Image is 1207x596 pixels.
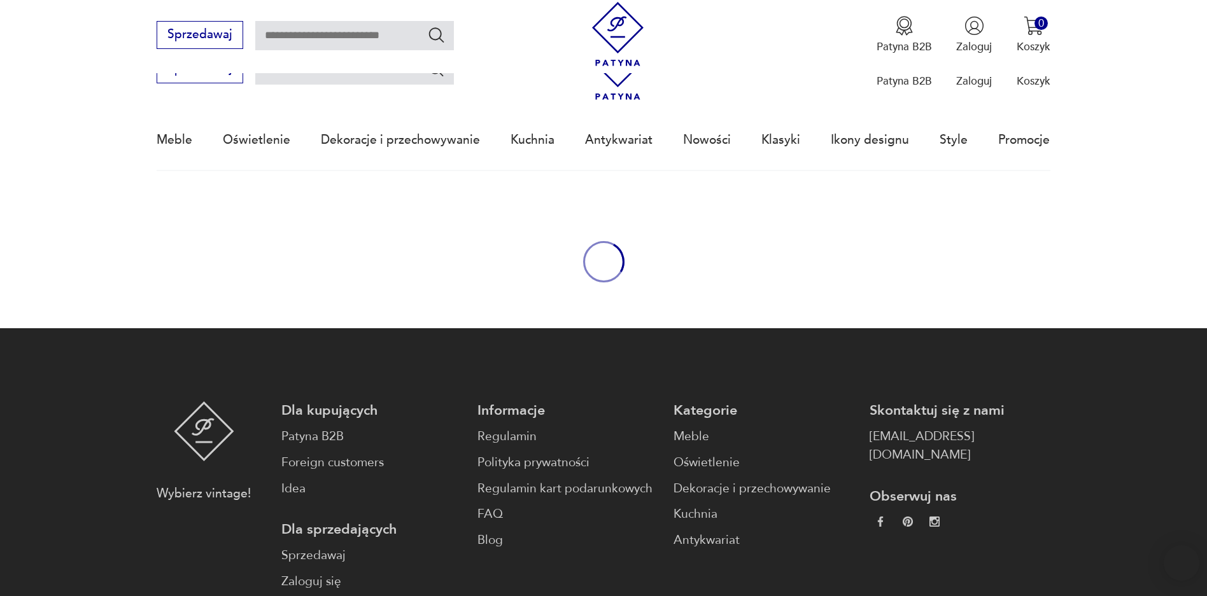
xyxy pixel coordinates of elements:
[894,16,914,36] img: Ikona medalu
[477,427,658,446] a: Regulamin
[964,16,984,36] img: Ikonka użytkownika
[674,454,854,472] a: Oświetlenie
[1034,17,1048,30] div: 0
[1024,16,1043,36] img: Ikona koszyka
[477,401,658,420] p: Informacje
[281,572,462,591] a: Zaloguj się
[511,111,554,169] a: Kuchnia
[157,485,251,503] p: Wybierz vintage!
[281,520,462,539] p: Dla sprzedających
[877,39,932,54] p: Patyna B2B
[761,111,800,169] a: Klasyki
[281,546,462,565] a: Sprzedawaj
[903,516,913,527] img: 37d27d81a828e637adc9f9cb2e3d3a8a.webp
[956,16,992,54] button: Zaloguj
[1017,39,1050,54] p: Koszyk
[877,16,932,54] a: Ikona medaluPatyna B2B
[477,480,658,498] a: Regulamin kart podarunkowych
[321,111,480,169] a: Dekoracje i przechowywanie
[674,480,854,498] a: Dekoracje i przechowywanie
[157,31,243,41] a: Sprzedawaj
[940,111,968,169] a: Style
[877,74,932,88] p: Patyna B2B
[674,427,854,446] a: Meble
[157,111,192,169] a: Meble
[281,454,462,472] a: Foreign customers
[870,487,1050,506] p: Obserwuj nas
[683,111,731,169] a: Nowości
[477,531,658,550] a: Blog
[998,111,1050,169] a: Promocje
[956,39,992,54] p: Zaloguj
[870,427,1050,464] a: [EMAIL_ADDRESS][DOMAIN_NAME]
[427,25,446,44] button: Szukaj
[157,65,243,75] a: Sprzedawaj
[1164,545,1199,581] iframe: Smartsupp widget button
[223,111,290,169] a: Oświetlenie
[477,454,658,472] a: Polityka prywatności
[281,401,462,420] p: Dla kupujących
[870,401,1050,420] p: Skontaktuj się z nami
[174,401,234,461] img: Patyna - sklep z meblami i dekoracjami vintage
[1017,16,1050,54] button: 0Koszyk
[831,111,909,169] a: Ikony designu
[875,516,886,527] img: da9060093f698e4c3cedc1453eec5031.webp
[929,516,940,527] img: c2fd9cf7f39615d9d6839a72ae8e59e5.webp
[281,427,462,446] a: Patyna B2B
[477,505,658,523] a: FAQ
[674,401,854,420] p: Kategorie
[1017,74,1050,88] p: Koszyk
[674,531,854,550] a: Antykwariat
[157,21,243,49] button: Sprzedawaj
[877,16,932,54] button: Patyna B2B
[956,74,992,88] p: Zaloguj
[281,480,462,498] a: Idea
[585,111,653,169] a: Antykwariat
[674,505,854,523] a: Kuchnia
[586,2,650,66] img: Patyna - sklep z meblami i dekoracjami vintage
[427,60,446,78] button: Szukaj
